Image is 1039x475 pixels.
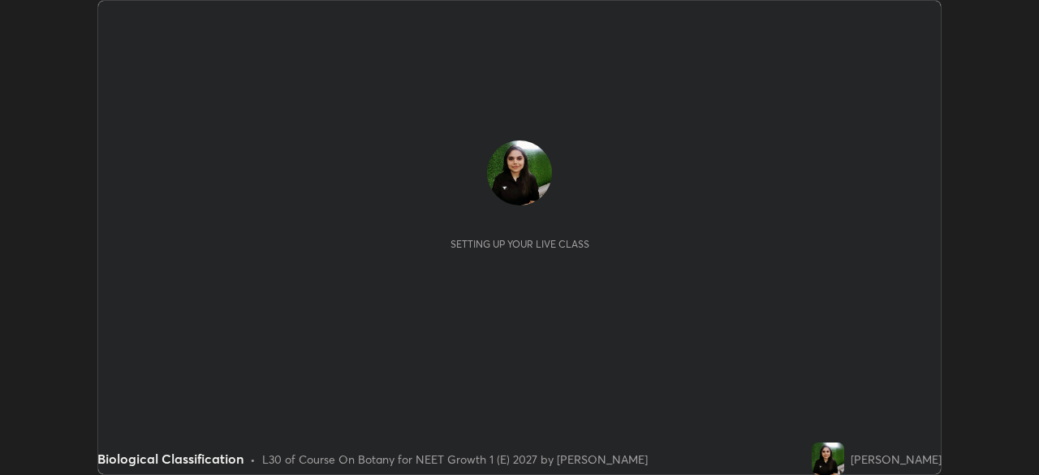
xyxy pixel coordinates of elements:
div: [PERSON_NAME] [851,451,942,468]
img: aa97c0b33461472bbca34f075a68170c.jpg [487,140,552,205]
div: • [250,451,256,468]
div: Biological Classification [97,449,244,469]
div: L30 of Course On Botany for NEET Growth 1 (E) 2027 by [PERSON_NAME] [262,451,648,468]
div: Setting up your live class [451,238,589,250]
img: aa97c0b33461472bbca34f075a68170c.jpg [812,443,844,475]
